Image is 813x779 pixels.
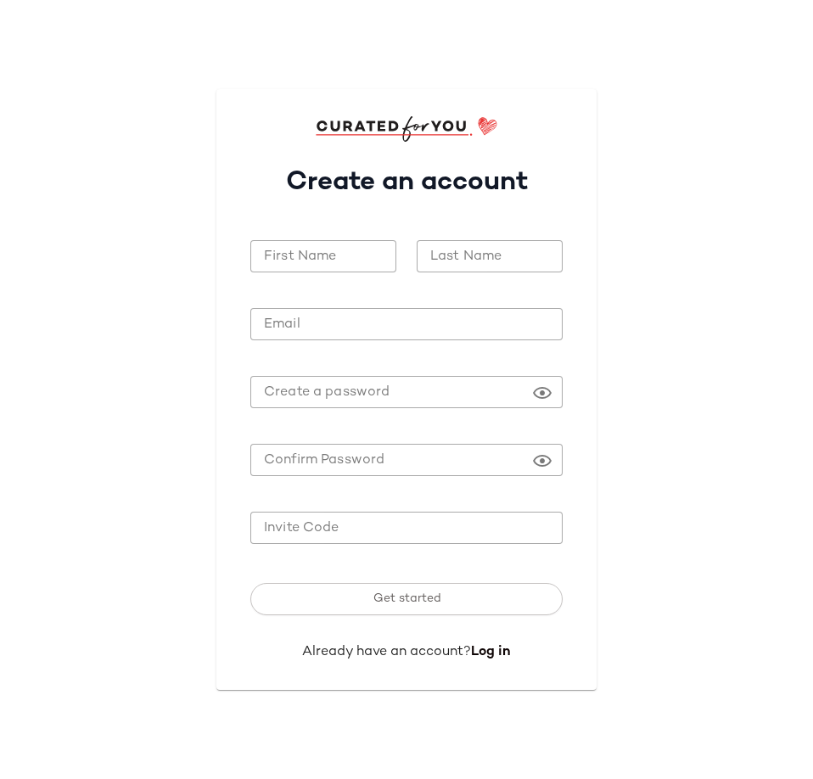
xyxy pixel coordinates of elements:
[372,592,440,606] span: Get started
[316,116,498,142] img: cfy_login_logo.DGdB1djN.svg
[302,645,471,659] span: Already have an account?
[471,645,511,659] a: Log in
[250,142,563,213] h1: Create an account
[250,583,563,615] button: Get started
